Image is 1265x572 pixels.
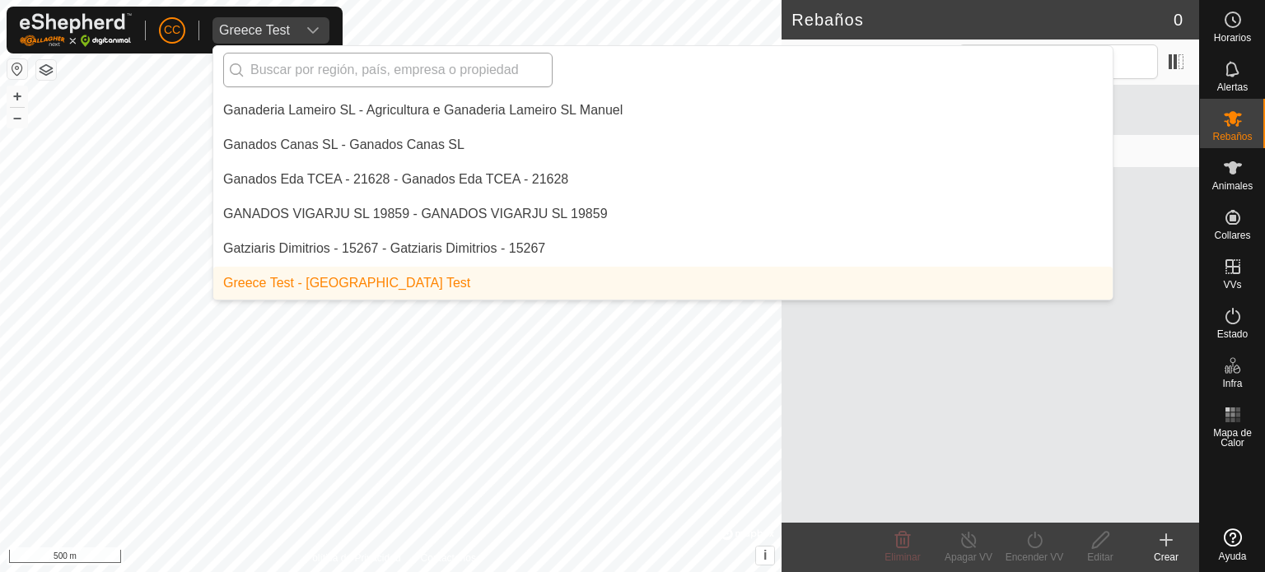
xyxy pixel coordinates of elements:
span: Eliminar [885,551,920,563]
button: Restablecer Mapa [7,59,27,79]
li: Ganados Eda TCEA - 21628 [213,163,1113,196]
li: Agricultura e Ganaderia Lameiro SL Manuel [213,94,1113,127]
li: Greece Test [213,267,1113,300]
button: Capas del Mapa [36,60,56,80]
span: Estado [1217,329,1248,339]
a: Política de Privacidad [306,551,400,565]
div: Ganados Canas SL - Ganados Canas SL [223,135,464,155]
span: Alertas [1217,82,1248,92]
div: dropdown trigger [296,17,329,44]
span: Horarios [1214,33,1251,43]
li: Gatziaris Dimitrios - 15267 [213,232,1113,265]
span: CC [164,21,180,39]
div: Greece Test - [GEOGRAPHIC_DATA] Test [223,273,470,293]
h2: Rebaños [791,10,1174,30]
span: Rebaños [1212,132,1252,142]
div: Ganaderia Lameiro SL - Agricultura e Ganaderia Lameiro SL Manuel [223,100,623,120]
th: VV [1047,86,1199,135]
div: Encender VV [1001,550,1067,565]
span: Greece Test [212,17,296,44]
div: Crear [1133,550,1199,565]
input: Buscar por región, país, empresa o propiedad [223,53,553,87]
span: i [763,548,767,562]
div: GANADOS VIGARJU SL 19859 - GANADOS VIGARJU SL 19859 [223,204,608,224]
div: Greece Test [219,24,290,37]
span: Mapa de Calor [1204,428,1261,448]
button: + [7,86,27,106]
a: Contáctenos [421,551,476,565]
div: Apagar VV [936,550,1001,565]
img: Logo Gallagher [20,13,132,47]
span: Infra [1222,379,1242,388]
li: Ganados Canas SL [213,128,1113,161]
button: i [756,546,774,565]
div: Editar [1067,550,1133,565]
a: Ayuda [1200,522,1265,568]
span: 0 [1174,7,1183,32]
li: GANADOS VIGARJU SL 19859 [213,198,1113,230]
span: Collares [1214,230,1250,240]
span: Animales [1212,181,1253,191]
div: Gatziaris Dimitrios - 15267 - Gatziaris Dimitrios - 15267 [223,239,545,258]
span: Ayuda [1219,551,1247,561]
button: – [7,108,27,128]
span: VVs [1223,280,1241,290]
div: Ganados Eda TCEA - 21628 - Ganados Eda TCEA - 21628 [223,170,568,189]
